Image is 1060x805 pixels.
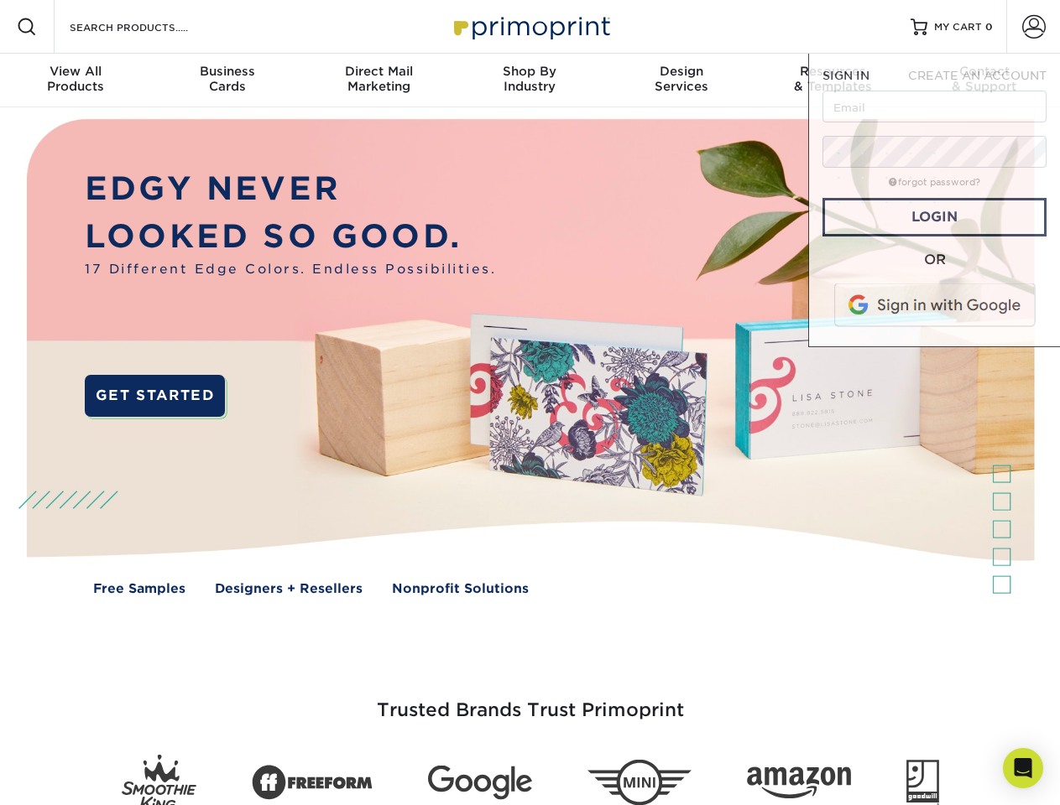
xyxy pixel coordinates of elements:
[822,198,1047,236] a: Login
[446,8,614,44] img: Primoprint
[934,20,982,34] span: MY CART
[4,754,143,799] iframe: Google Customer Reviews
[85,260,496,279] span: 17 Different Edge Colors. Endless Possibilities.
[68,17,232,37] input: SEARCH PRODUCTS.....
[85,165,496,213] p: EDGY NEVER
[757,64,908,79] span: Resources
[39,659,1021,741] h3: Trusted Brands Trust Primoprint
[606,64,757,79] span: Design
[93,579,185,599] a: Free Samples
[889,177,980,188] a: forgot password?
[454,64,605,79] span: Shop By
[85,375,225,417] a: GET STARTED
[822,250,1047,270] div: OR
[757,64,908,94] div: & Templates
[85,213,496,261] p: LOOKED SO GOOD.
[822,69,869,82] span: SIGN IN
[215,579,363,599] a: Designers + Resellers
[454,54,605,107] a: Shop ByIndustry
[303,64,454,79] span: Direct Mail
[303,64,454,94] div: Marketing
[303,54,454,107] a: Direct MailMarketing
[151,54,302,107] a: BusinessCards
[454,64,605,94] div: Industry
[428,766,532,800] img: Google
[151,64,302,79] span: Business
[392,579,529,599] a: Nonprofit Solutions
[822,91,1047,122] input: Email
[906,760,939,805] img: Goodwill
[985,21,993,33] span: 0
[747,767,851,799] img: Amazon
[757,54,908,107] a: Resources& Templates
[606,54,757,107] a: DesignServices
[908,69,1047,82] span: CREATE AN ACCOUNT
[1003,748,1043,788] div: Open Intercom Messenger
[151,64,302,94] div: Cards
[606,64,757,94] div: Services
